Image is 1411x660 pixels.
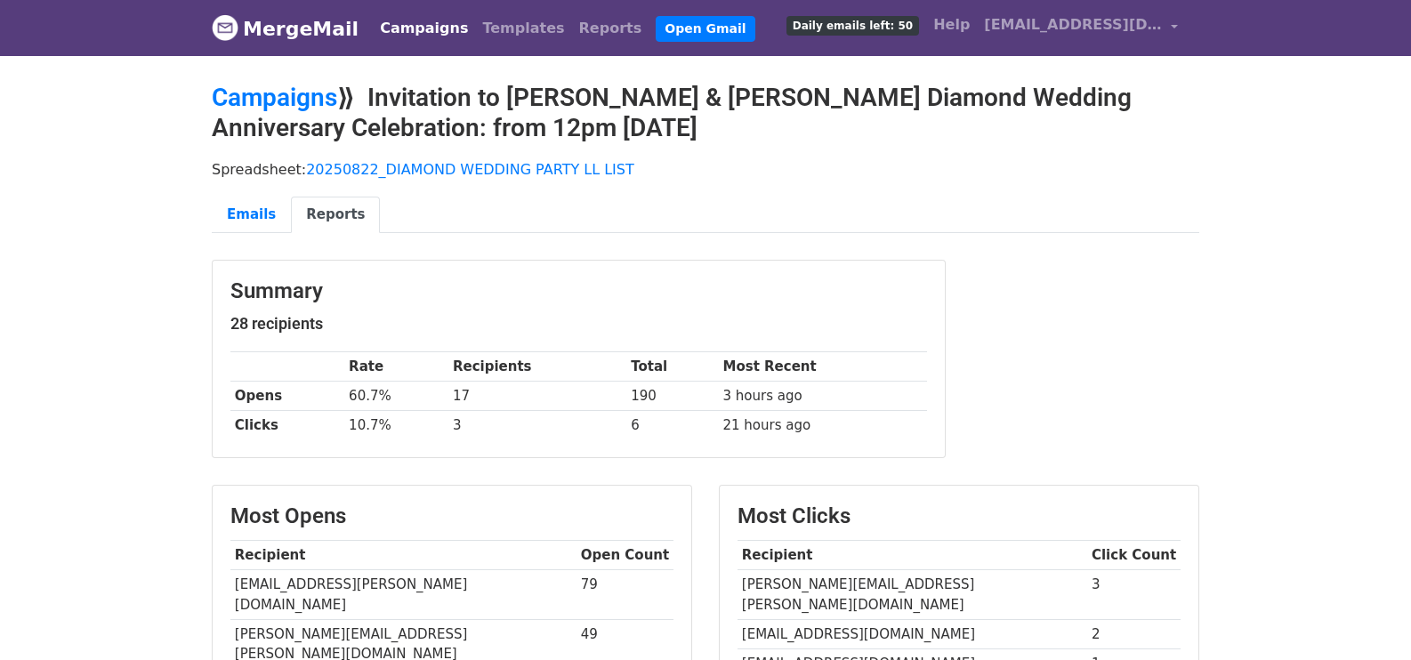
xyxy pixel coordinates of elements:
td: [EMAIL_ADDRESS][PERSON_NAME][DOMAIN_NAME] [230,570,576,620]
td: 21 hours ago [719,411,927,440]
th: Open Count [576,541,673,570]
a: Emails [212,197,291,233]
td: 2 [1087,619,1181,648]
h3: Most Clicks [738,503,1181,529]
a: Daily emails left: 50 [779,7,926,43]
td: 190 [626,382,718,411]
td: 79 [576,570,673,620]
th: Clicks [230,411,344,440]
td: 6 [626,411,718,440]
td: 60.7% [344,382,448,411]
td: 3 hours ago [719,382,927,411]
a: Help [926,7,977,43]
th: Opens [230,382,344,411]
a: Open Gmail [656,16,754,42]
td: 10.7% [344,411,448,440]
th: Rate [344,352,448,382]
p: Spreadsheet: [212,160,1199,179]
span: [EMAIL_ADDRESS][DOMAIN_NAME] [984,14,1162,36]
th: Recipient [230,541,576,570]
a: Reports [291,197,380,233]
img: MergeMail logo [212,14,238,41]
h5: 28 recipients [230,314,927,334]
a: Campaigns [212,83,337,112]
th: Most Recent [719,352,927,382]
a: [EMAIL_ADDRESS][DOMAIN_NAME] [977,7,1185,49]
td: [EMAIL_ADDRESS][DOMAIN_NAME] [738,619,1087,648]
td: [PERSON_NAME][EMAIL_ADDRESS][PERSON_NAME][DOMAIN_NAME] [738,570,1087,620]
a: 20250822_DIAMOND WEDDING PARTY LL LIST [306,161,634,178]
a: Reports [572,11,649,46]
td: 17 [448,382,626,411]
th: Recipient [738,541,1087,570]
h3: Summary [230,278,927,304]
td: 3 [448,411,626,440]
h2: ⟫ Invitation to [PERSON_NAME] & [PERSON_NAME] Diamond Wedding Anniversary Celebration: from 12pm ... [212,83,1199,142]
th: Recipients [448,352,626,382]
td: 3 [1087,570,1181,620]
a: Templates [475,11,571,46]
a: Campaigns [373,11,475,46]
th: Click Count [1087,541,1181,570]
th: Total [626,352,718,382]
h3: Most Opens [230,503,673,529]
a: MergeMail [212,10,359,47]
span: Daily emails left: 50 [786,16,919,36]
